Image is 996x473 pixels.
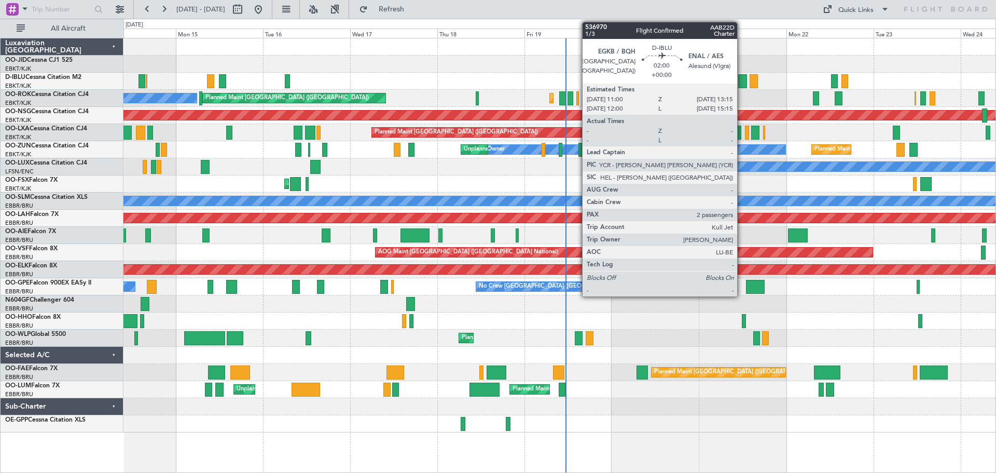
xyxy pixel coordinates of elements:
[5,202,33,210] a: EBBR/BRU
[5,390,33,398] a: EBBR/BRU
[5,314,61,320] a: OO-HHOFalcon 8X
[5,143,89,149] a: OO-ZUNCessna Citation CJ4
[5,383,60,389] a: OO-LUMFalcon 7X
[5,417,86,423] a: OE-GPPCessna Citation XLS
[5,314,32,320] span: OO-HHO
[5,288,33,295] a: EBBR/BRU
[5,57,73,63] a: OO-JIDCessna CJ1 525
[5,331,66,337] a: OO-WLPGlobal 5500
[5,65,31,73] a: EBKT/KJK
[5,263,29,269] span: OO-ELK
[874,29,961,38] div: Tue 23
[5,263,57,269] a: OO-ELKFalcon 8X
[5,126,87,132] a: OO-LXACessna Citation CJ4
[5,246,58,252] a: OO-VSFFalcon 8X
[378,245,558,260] div: AOG Maint [GEOGRAPHIC_DATA] ([GEOGRAPHIC_DATA] National)
[5,246,29,252] span: OO-VSF
[370,6,413,13] span: Refresh
[126,21,143,30] div: [DATE]
[5,151,31,158] a: EBKT/KJK
[5,168,34,175] a: LFSN/ENC
[205,90,369,106] div: Planned Maint [GEOGRAPHIC_DATA] ([GEOGRAPHIC_DATA])
[5,236,33,244] a: EBBR/BRU
[5,322,33,330] a: EBBR/BRU
[5,211,59,218] a: OO-LAHFalcon 7X
[5,366,58,372] a: OO-FAEFalcon 7X
[479,279,653,294] div: No Crew [GEOGRAPHIC_DATA] ([GEOGRAPHIC_DATA] National)
[5,82,31,90] a: EBKT/KJK
[5,109,31,115] span: OO-NSG
[654,364,842,380] div: Planned Maint [GEOGRAPHIC_DATA] ([GEOGRAPHIC_DATA] National)
[5,211,30,218] span: OO-LAH
[5,160,30,166] span: OO-LUX
[5,305,33,313] a: EBBR/BRU
[5,133,31,141] a: EBKT/KJK
[88,29,175,38] div: Sun 14
[5,126,30,132] span: OO-LXA
[818,1,894,18] button: Quick Links
[11,20,113,37] button: All Aircraft
[5,417,28,423] span: OE-GPP
[5,280,30,286] span: OO-GPE
[464,142,631,157] div: Unplanned Maint [GEOGRAPHIC_DATA]-[GEOGRAPHIC_DATA]
[814,142,935,157] div: Planned Maint Kortrijk-[GEOGRAPHIC_DATA]
[350,29,437,38] div: Wed 17
[5,143,31,149] span: OO-ZUN
[176,29,263,38] div: Mon 15
[5,74,81,80] a: D-IBLUCessna Citation M2
[513,382,700,397] div: Planned Maint [GEOGRAPHIC_DATA] ([GEOGRAPHIC_DATA] National)
[524,29,612,38] div: Fri 19
[614,159,676,174] div: No Crew Nancy (Essey)
[5,228,27,235] span: OO-AIE
[5,331,31,337] span: OO-WLP
[5,253,33,261] a: EBBR/BRU
[5,177,29,183] span: OO-FSX
[5,91,89,98] a: OO-ROKCessna Citation CJ4
[5,185,31,193] a: EBKT/KJK
[263,29,350,38] div: Tue 16
[354,1,417,18] button: Refresh
[176,5,225,14] span: [DATE] - [DATE]
[5,271,33,278] a: EBBR/BRU
[5,383,31,389] span: OO-LUM
[786,29,874,38] div: Mon 22
[375,125,538,140] div: Planned Maint [GEOGRAPHIC_DATA] ([GEOGRAPHIC_DATA])
[5,297,30,303] span: N604GF
[27,25,109,32] span: All Aircraft
[32,2,91,17] input: Trip Number
[5,57,27,63] span: OO-JID
[5,194,88,200] a: OO-SLMCessna Citation XLS
[5,366,29,372] span: OO-FAE
[5,160,87,166] a: OO-LUXCessna Citation CJ4
[5,280,91,286] a: OO-GPEFalcon 900EX EASy II
[5,297,74,303] a: N604GFChallenger 604
[487,142,505,157] div: Owner
[5,116,31,124] a: EBKT/KJK
[5,339,33,347] a: EBBR/BRU
[287,176,400,192] div: AOG Maint Kortrijk-[GEOGRAPHIC_DATA]
[612,29,699,38] div: Sat 20
[5,219,33,227] a: EBBR/BRU
[552,90,673,106] div: Planned Maint Kortrijk-[GEOGRAPHIC_DATA]
[5,177,58,183] a: OO-FSXFalcon 7X
[5,228,56,235] a: OO-AIEFalcon 7X
[5,91,31,98] span: OO-ROK
[5,74,25,80] span: D-IBLU
[699,29,786,38] div: Sun 21
[237,382,432,397] div: Unplanned Maint [GEOGRAPHIC_DATA] ([GEOGRAPHIC_DATA] National)
[5,194,30,200] span: OO-SLM
[5,99,31,107] a: EBKT/KJK
[5,109,89,115] a: OO-NSGCessna Citation CJ4
[462,330,516,346] div: Planned Maint Liege
[838,5,874,16] div: Quick Links
[437,29,524,38] div: Thu 18
[5,373,33,381] a: EBBR/BRU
